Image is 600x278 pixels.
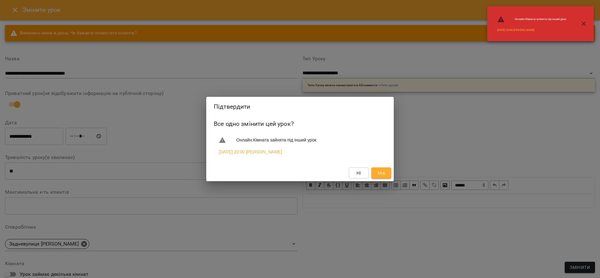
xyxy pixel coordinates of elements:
[371,167,391,179] button: Так
[349,167,369,179] button: Ні
[497,28,534,32] a: [DATE] 20:00 [PERSON_NAME]
[377,169,385,177] span: Так
[357,169,361,177] span: Ні
[214,134,386,146] li: Онлайн : Кімната зайнята під інший урок
[214,102,386,112] h2: Підтвердити
[219,149,282,155] a: [DATE] 20:00 [PERSON_NAME]
[214,119,386,129] h6: Все одно змінити цей урок?
[492,13,571,26] li: Онлайн : Кімната зайнята під інший урок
